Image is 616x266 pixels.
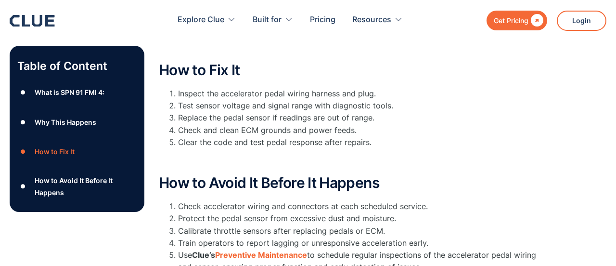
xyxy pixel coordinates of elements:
[253,5,293,35] div: Built for
[253,5,282,35] div: Built for
[159,153,544,165] p: ‍
[159,40,544,53] p: ‍
[35,86,104,98] div: What is SPN 91 FMI 4:
[17,174,137,199] a: ●How to Avoid It Before It Happens
[17,85,137,100] a: ●What is SPN 91 FMI 4:
[178,100,544,112] li: Test sensor voltage and signal range with diagnostic tools.
[17,85,29,100] div: ●
[178,200,544,213] li: Check accelerator wiring and connectors at each scheduled service.
[215,250,307,260] a: Preventive Maintenance
[192,250,215,260] strong: Clue’s
[17,145,29,159] div: ●
[178,225,544,237] li: Calibrate throttle sensors after replacing pedals or ECM.
[178,5,236,35] div: Explore Clue
[178,124,544,136] li: Check and clean ECM grounds and power feeds.
[352,5,403,35] div: Resources
[178,5,224,35] div: Explore Clue
[178,136,544,148] li: Clear the code and test pedal response after repairs.
[310,5,335,35] a: Pricing
[17,115,29,130] div: ●
[178,237,544,249] li: Train operators to report lagging or unresponsive acceleration early.
[159,175,544,191] h2: How to Avoid It Before It Happens
[17,115,137,130] a: ●Why This Happens
[557,11,606,31] a: Login
[35,116,96,128] div: Why This Happens
[178,112,544,124] li: Replace the pedal sensor if readings are out of range.
[352,5,391,35] div: Resources
[35,174,137,199] div: How to Avoid It Before It Happens
[494,14,528,27] div: Get Pricing
[178,88,544,100] li: Inspect the accelerator pedal wiring harness and plug.
[487,11,547,30] a: Get Pricing
[159,62,544,78] h2: How to Fix It
[528,14,543,27] div: 
[35,146,75,158] div: How to Fix It
[17,58,137,74] p: Table of Content
[178,213,544,225] li: Protect the pedal sensor from excessive dust and moisture.
[17,179,29,194] div: ●
[17,145,137,159] a: ●How to Fix It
